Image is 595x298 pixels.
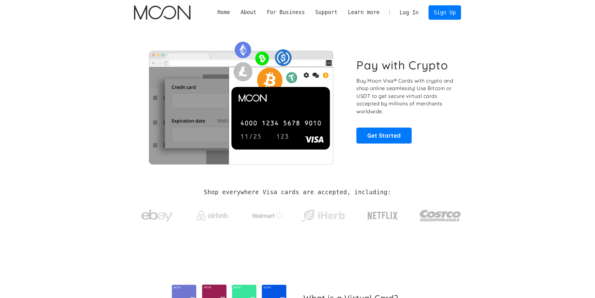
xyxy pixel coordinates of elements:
div: Support [310,8,343,16]
div: Support [315,8,337,16]
h2: Shop everywhere Visa cards are accepted, including: [204,189,391,196]
img: Moon Logo [134,5,191,20]
a: Sign Up [429,5,461,19]
a: Walmart [244,206,291,223]
a: Costco [419,198,461,230]
a: Get Started [356,128,412,143]
div: Learn more [343,8,385,16]
div: For Business [262,8,310,16]
img: Moon Cards let you spend your crypto anywhere Visa is accepted. [134,37,348,164]
img: Costco [419,204,461,227]
a: Airbnb [189,205,236,224]
a: iHerb [300,201,346,227]
div: Learn more [348,8,379,16]
img: Airbnb [197,211,228,220]
img: Walmart [252,212,283,220]
img: iHerb [300,208,346,224]
img: ebay [141,206,173,226]
a: Home [212,8,235,16]
h1: Pay with Crypto [356,58,448,72]
p: Buy Moon Visa® Cards with crypto and shop online seamlessly! Use Bitcoin or USDT to get secure vi... [356,77,454,115]
div: About [235,8,261,16]
div: For Business [267,8,305,16]
a: ebay [134,200,181,229]
a: home [134,5,191,20]
a: Netflix [355,202,411,227]
img: Netflix [367,208,398,224]
a: Log In [394,6,424,19]
div: About [240,8,256,16]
